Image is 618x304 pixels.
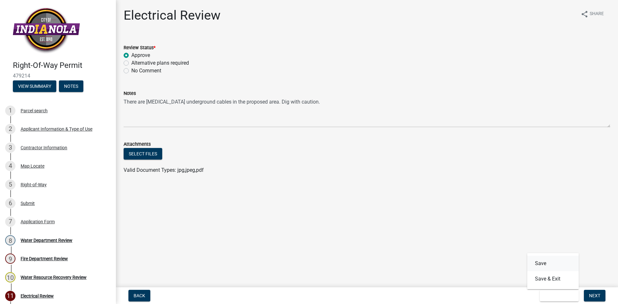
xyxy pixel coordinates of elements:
[527,256,579,271] button: Save
[5,235,15,245] div: 8
[124,8,220,23] h1: Electrical Review
[13,7,80,54] img: City of Indianola, Iowa
[5,291,15,301] div: 11
[59,84,83,89] wm-modal-confirm: Notes
[5,272,15,282] div: 10
[21,182,47,187] div: Right-of-Way
[21,145,67,150] div: Contractor Information
[21,238,72,243] div: Water Department Review
[5,216,15,227] div: 7
[5,143,15,153] div: 3
[124,142,151,147] label: Attachments
[21,164,44,168] div: Map Locate
[21,127,92,131] div: Applicant Information & Type of Use
[527,271,579,287] button: Save & Exit
[5,180,15,190] div: 5
[584,290,605,301] button: Next
[13,73,103,79] span: 479214
[21,201,35,206] div: Submit
[21,219,55,224] div: Application Form
[21,294,54,298] div: Electrical Review
[5,198,15,208] div: 6
[131,51,150,59] label: Approve
[124,46,155,50] label: Review Status
[59,80,83,92] button: Notes
[545,293,570,298] span: Save & Exit
[21,256,68,261] div: Fire Department Review
[5,106,15,116] div: 1
[13,84,56,89] wm-modal-confirm: Summary
[131,59,189,67] label: Alternative plans required
[589,293,600,298] span: Next
[124,167,204,173] span: Valid Document Types: jpg,jpeg,pdf
[124,148,162,160] button: Select files
[21,108,48,113] div: Parcel search
[527,253,579,289] div: Save & Exit
[134,293,145,298] span: Back
[13,80,56,92] button: View Summary
[590,10,604,18] span: Share
[13,61,111,70] h4: Right-Of-Way Permit
[5,161,15,171] div: 4
[540,290,579,301] button: Save & Exit
[581,10,588,18] i: share
[131,67,161,75] label: No Comment
[128,290,150,301] button: Back
[5,124,15,134] div: 2
[124,91,136,96] label: Notes
[5,253,15,264] div: 9
[21,275,87,280] div: Water Resource Recovery Review
[576,8,609,20] button: shareShare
